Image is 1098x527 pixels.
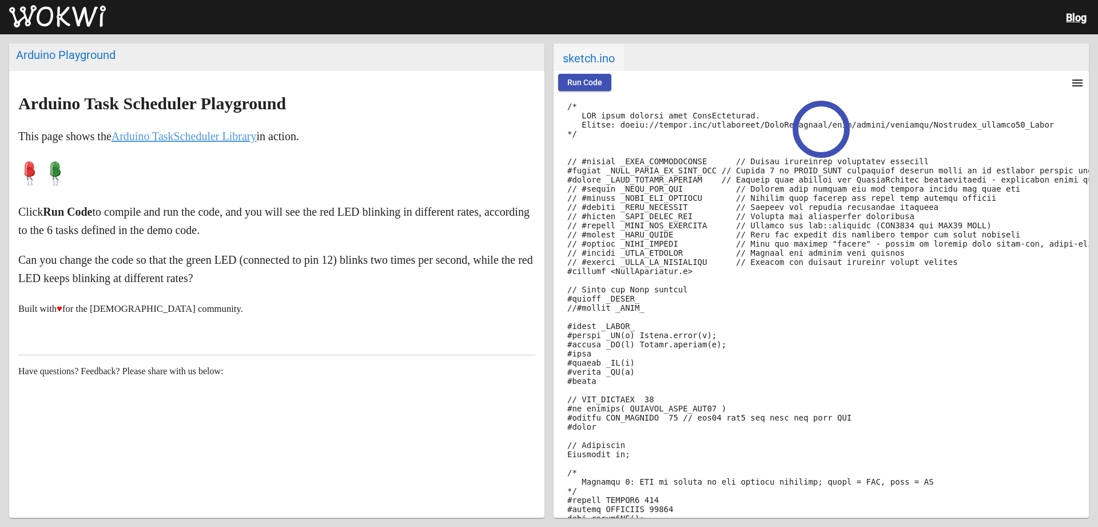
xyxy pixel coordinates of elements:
h2: Arduino Task Scheduler Playground [18,94,535,113]
p: Click to compile and run the code, and you will see the red LED blinking in different rates, acco... [18,203,535,239]
div: Arduino Playground [16,48,538,62]
span: Have questions? Feedback? Please share with us below: [18,366,224,376]
img: Wokwi [9,5,106,28]
mat-icon: menu [1071,76,1084,90]
span: sketch.ino [554,43,624,71]
a: Arduino TaskScheduler Library [112,130,257,142]
strong: Run Code [43,205,92,218]
a: Blog [1066,11,1087,23]
button: Run Code [558,74,611,91]
span: Run Code [567,78,602,87]
span: ♥ [57,303,62,314]
p: Can you change the code so that the green LED (connected to pin 12) blinks two times per second, ... [18,251,535,287]
p: This page shows the in action. [18,127,535,145]
small: Built with for the [DEMOGRAPHIC_DATA] community. [18,303,243,314]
